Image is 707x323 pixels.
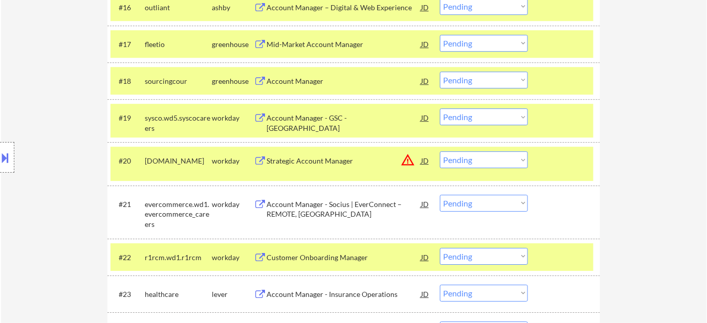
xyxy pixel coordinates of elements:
div: JD [420,285,430,303]
div: lever [212,289,254,299]
div: #22 [119,252,137,263]
div: r1rcm.wd1.r1rcm [145,252,212,263]
div: Account Manager - GSC - [GEOGRAPHIC_DATA] [267,113,421,133]
div: greenhouse [212,39,254,50]
div: Account Manager - Insurance Operations [267,289,421,299]
div: JD [420,35,430,53]
div: Account Manager – Digital & Web Experience [267,3,421,13]
div: JD [420,248,430,266]
div: Account Manager - Socius | EverConnect – REMOTE, [GEOGRAPHIC_DATA] [267,199,421,219]
div: JD [420,195,430,213]
div: Customer Onboarding Manager [267,252,421,263]
div: #16 [119,3,137,13]
div: workday [212,156,254,166]
div: workday [212,113,254,123]
div: #17 [119,39,137,50]
div: JD [420,72,430,90]
div: JD [420,108,430,127]
div: fleetio [145,39,212,50]
div: greenhouse [212,76,254,86]
div: outliant [145,3,212,13]
button: warning_amber [401,153,415,167]
div: workday [212,199,254,210]
div: workday [212,252,254,263]
div: JD [420,151,430,170]
div: ashby [212,3,254,13]
div: healthcare [145,289,212,299]
div: Account Manager [267,76,421,86]
div: #23 [119,289,137,299]
div: Mid-Market Account Manager [267,39,421,50]
div: Strategic Account Manager [267,156,421,166]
